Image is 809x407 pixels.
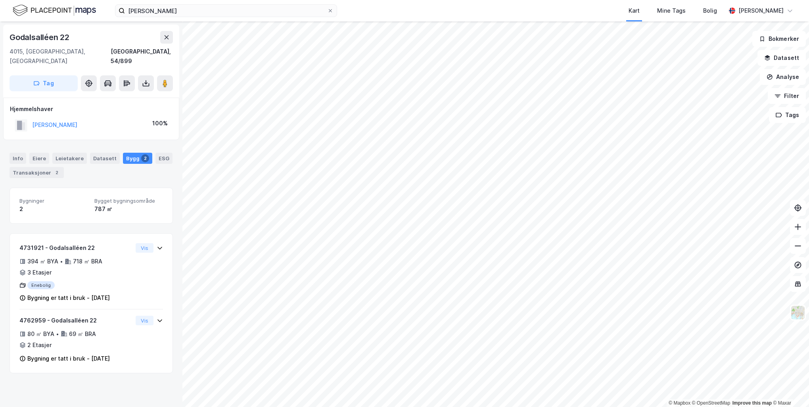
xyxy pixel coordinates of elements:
div: Bygning er tatt i bruk - [DATE] [27,354,110,363]
div: Kart [629,6,640,15]
div: 69 ㎡ BRA [69,329,96,339]
div: 2 [141,154,149,162]
button: Vis [136,243,153,253]
div: 3 Etasjer [27,268,52,277]
input: Søk på adresse, matrikkel, gårdeiere, leietakere eller personer [125,5,327,17]
div: 718 ㎡ BRA [73,257,102,266]
div: Bygning er tatt i bruk - [DATE] [27,293,110,303]
div: 4762959 - Godalsalléen 22 [19,316,132,325]
button: Tag [10,75,78,91]
button: Tags [769,107,806,123]
div: 2 Etasjer [27,340,52,350]
button: Vis [136,316,153,325]
div: • [60,258,63,265]
img: logo.f888ab2527a4732fd821a326f86c7f29.svg [13,4,96,17]
div: Bygg [123,153,152,164]
div: 2 [53,169,61,177]
button: Filter [768,88,806,104]
div: 4731921 - Godalsalléen 22 [19,243,132,253]
div: 787 ㎡ [94,204,163,214]
div: 80 ㎡ BYA [27,329,54,339]
div: 4015, [GEOGRAPHIC_DATA], [GEOGRAPHIC_DATA] [10,47,111,66]
div: Transaksjoner [10,167,64,178]
div: 2 [19,204,88,214]
div: Godalsalléen 22 [10,31,71,44]
div: [PERSON_NAME] [738,6,784,15]
div: • [56,331,59,337]
a: Mapbox [669,400,690,406]
div: [GEOGRAPHIC_DATA], 54/899 [111,47,173,66]
span: Bygninger [19,198,88,204]
a: Improve this map [732,400,772,406]
div: Leietakere [52,153,87,164]
div: Kontrollprogram for chat [769,369,809,407]
div: Bolig [703,6,717,15]
img: Z [790,305,805,320]
div: 394 ㎡ BYA [27,257,58,266]
a: OpenStreetMap [692,400,730,406]
div: Hjemmelshaver [10,104,173,114]
iframe: Chat Widget [769,369,809,407]
button: Analyse [760,69,806,85]
span: Bygget bygningsområde [94,198,163,204]
button: Bokmerker [752,31,806,47]
div: Info [10,153,26,164]
div: Eiere [29,153,49,164]
div: Datasett [90,153,120,164]
button: Datasett [757,50,806,66]
div: 100% [152,119,168,128]
div: Mine Tags [657,6,686,15]
div: ESG [155,153,173,164]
